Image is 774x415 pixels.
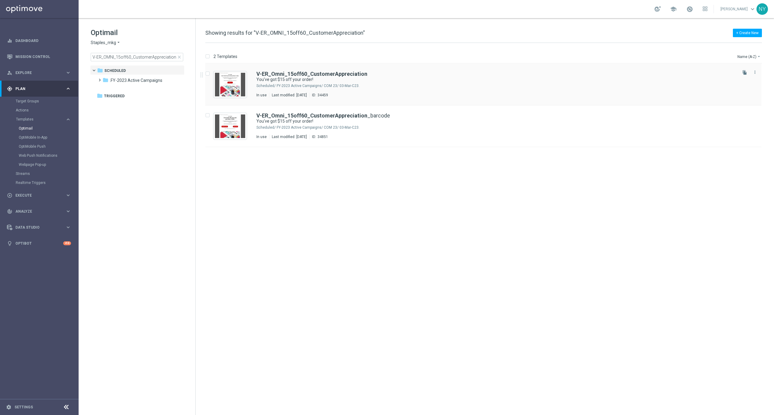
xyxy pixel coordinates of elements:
[7,235,71,251] div: Optibot
[16,117,59,121] span: Templates
[7,225,71,230] button: Data Studio keyboard_arrow_right
[15,49,71,65] a: Mission Control
[19,133,78,142] div: OptiMobile In-App
[15,226,65,229] span: Data Studio
[91,40,116,46] span: Staples_mkg
[205,30,365,36] span: Showing results for "V-ER_OMNI_15off60_CustomerAppreciation"
[19,126,63,131] a: Optimail
[256,113,390,118] a: V-ER_Omni_15off60_CustomerAppreciation_barcode
[116,40,121,46] i: arrow_drop_down
[7,193,71,198] button: play_circle_outline Execute keyboard_arrow_right
[215,73,245,96] img: 34459.jpeg
[277,83,736,88] div: Scheduled/.FY-2023 Active Campaigns/COM 23/03-Mar-C23
[256,112,367,119] b: V-ER_Omni_15off60_CustomerAppreciation
[7,38,12,43] i: equalizer
[720,5,756,14] a: [PERSON_NAME]keyboard_arrow_down
[19,153,63,158] a: Web Push Notifications
[215,114,245,138] img: 34851.jpeg
[752,69,758,76] button: more_vert
[7,33,71,49] div: Dashboard
[15,87,65,91] span: Plan
[16,169,78,178] div: Streams
[317,93,328,98] div: 34459
[19,124,78,133] div: Optimail
[749,6,756,12] span: keyboard_arrow_down
[16,115,78,169] div: Templates
[177,55,182,60] span: close
[199,64,773,105] div: Press SPACE to select this row.
[97,67,103,73] i: folder
[737,53,762,60] button: Name (A-Z)arrow_drop_down
[19,135,63,140] a: OptiMobile In-App
[7,70,71,75] button: person_search Explore keyboard_arrow_right
[16,108,63,113] a: Actions
[7,241,12,246] i: lightbulb
[670,6,677,12] span: school
[7,193,12,198] i: play_circle_outline
[7,86,12,92] i: gps_fixed
[15,235,63,251] a: Optibot
[104,93,125,99] span: Triggered
[65,86,71,92] i: keyboard_arrow_right
[19,142,78,151] div: OptiMobile Push
[256,125,276,130] div: Scheduled/
[16,178,78,187] div: Realtime Triggers
[19,162,63,167] a: Webpage Pop-up
[19,160,78,169] div: Webpage Pop-up
[256,71,367,77] a: V-ER_Omni_15off60_CustomerAppreciation
[7,193,65,198] div: Execute
[733,29,762,37] button: + Create New
[269,134,309,139] div: Last modified: [DATE]
[91,53,183,61] input: Search Template
[65,208,71,214] i: keyboard_arrow_right
[16,106,78,115] div: Actions
[91,28,183,37] h1: Optimail
[756,54,761,59] i: arrow_drop_down
[256,134,267,139] div: In use
[16,117,65,121] div: Templates
[317,134,328,139] div: 34851
[256,77,736,82] div: You've got $15 off your order!
[15,210,65,213] span: Analyze
[213,54,237,59] p: 2 Templates
[63,241,71,245] div: +10
[7,86,71,91] button: gps_fixed Plan keyboard_arrow_right
[7,86,65,92] div: Plan
[15,33,71,49] a: Dashboard
[309,93,328,98] div: ID:
[309,134,328,139] div: ID:
[7,225,65,230] div: Data Studio
[741,69,749,76] button: file_copy
[742,70,747,75] i: file_copy
[16,117,71,122] div: Templates keyboard_arrow_right
[256,93,267,98] div: In use
[91,40,121,46] button: Staples_mkg arrow_drop_down
[7,54,71,59] button: Mission Control
[6,404,11,410] i: settings
[7,38,71,43] button: equalizer Dashboard
[7,209,65,214] div: Analyze
[19,144,63,149] a: OptiMobile Push
[65,117,71,122] i: keyboard_arrow_right
[756,3,768,15] div: NY
[65,192,71,198] i: keyboard_arrow_right
[16,99,63,104] a: Target Groups
[16,180,63,185] a: Realtime Triggers
[15,405,33,409] a: Settings
[7,209,71,214] button: track_changes Analyze keyboard_arrow_right
[7,209,12,214] i: track_changes
[269,93,309,98] div: Last modified: [DATE]
[277,125,736,130] div: Scheduled/.FY-2023 Active Campaigns/COM 23/03-Mar-C23
[19,151,78,160] div: Web Push Notifications
[7,241,71,246] button: lightbulb Optibot +10
[7,49,71,65] div: Mission Control
[104,68,126,73] span: Scheduled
